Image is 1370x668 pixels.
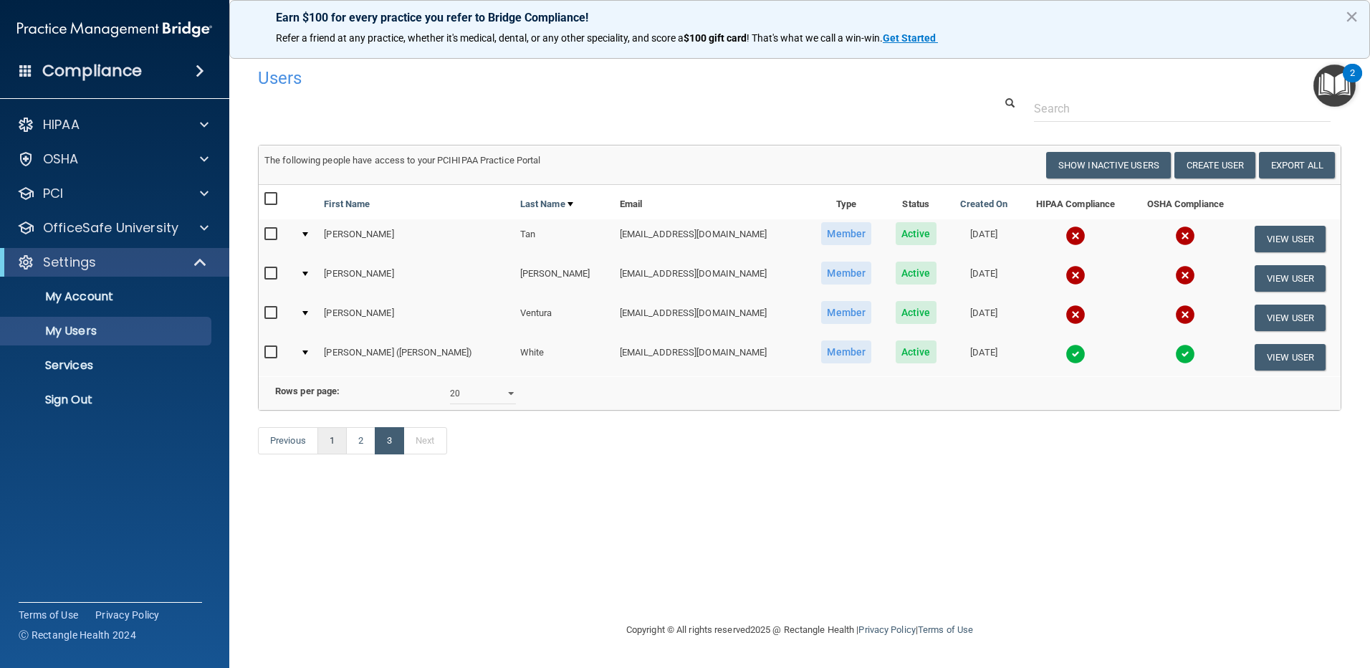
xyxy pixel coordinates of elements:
[896,340,937,363] span: Active
[1255,265,1326,292] button: View User
[821,340,871,363] span: Member
[896,222,937,245] span: Active
[821,301,871,324] span: Member
[884,185,948,219] th: Status
[1175,226,1195,246] img: cross.ca9f0e7f.svg
[1020,185,1131,219] th: HIPAA Compliance
[883,32,938,44] a: Get Started
[17,254,208,271] a: Settings
[948,338,1020,376] td: [DATE]
[614,219,809,259] td: [EMAIL_ADDRESS][DOMAIN_NAME]
[42,61,142,81] h4: Compliance
[318,298,514,338] td: [PERSON_NAME]
[275,386,340,396] b: Rows per page:
[43,151,79,168] p: OSHA
[19,628,136,642] span: Ⓒ Rectangle Health 2024
[1259,152,1335,178] a: Export All
[520,196,573,213] a: Last Name
[1175,305,1195,325] img: cross.ca9f0e7f.svg
[43,254,96,271] p: Settings
[514,219,614,259] td: Tan
[17,15,212,44] img: PMB logo
[95,608,160,622] a: Privacy Policy
[1034,95,1331,122] input: Search
[403,427,446,454] a: Next
[514,298,614,338] td: Ventura
[614,338,809,376] td: [EMAIL_ADDRESS][DOMAIN_NAME]
[614,185,809,219] th: Email
[514,338,614,376] td: White
[538,607,1061,653] div: Copyright © All rights reserved 2025 @ Rectangle Health | |
[1131,185,1240,219] th: OSHA Compliance
[9,324,205,338] p: My Users
[1046,152,1171,178] button: Show Inactive Users
[1255,344,1326,371] button: View User
[883,32,936,44] strong: Get Started
[918,624,973,635] a: Terms of Use
[17,219,209,237] a: OfficeSafe University
[19,608,78,622] a: Terms of Use
[821,262,871,285] span: Member
[960,196,1007,213] a: Created On
[276,32,684,44] span: Refer a friend at any practice, whether it's medical, dental, or any other speciality, and score a
[1175,344,1195,364] img: tick.e7d51cea.svg
[43,116,80,133] p: HIPAA
[258,69,881,87] h4: Users
[43,219,178,237] p: OfficeSafe University
[17,185,209,202] a: PCI
[1065,305,1086,325] img: cross.ca9f0e7f.svg
[684,32,747,44] strong: $100 gift card
[318,219,514,259] td: [PERSON_NAME]
[614,259,809,298] td: [EMAIL_ADDRESS][DOMAIN_NAME]
[896,301,937,324] span: Active
[258,427,318,454] a: Previous
[858,624,915,635] a: Privacy Policy
[43,185,63,202] p: PCI
[1174,152,1255,178] button: Create User
[614,298,809,338] td: [EMAIL_ADDRESS][DOMAIN_NAME]
[1065,344,1086,364] img: tick.e7d51cea.svg
[318,338,514,376] td: [PERSON_NAME] ([PERSON_NAME])
[1255,305,1326,331] button: View User
[948,259,1020,298] td: [DATE]
[9,358,205,373] p: Services
[948,219,1020,259] td: [DATE]
[809,185,884,219] th: Type
[1345,5,1359,28] button: Close
[264,155,541,166] span: The following people have access to your PCIHIPAA Practice Portal
[375,427,404,454] a: 3
[1065,265,1086,285] img: cross.ca9f0e7f.svg
[1065,226,1086,246] img: cross.ca9f0e7f.svg
[346,427,375,454] a: 2
[1175,265,1195,285] img: cross.ca9f0e7f.svg
[9,290,205,304] p: My Account
[1313,65,1356,107] button: Open Resource Center, 2 new notifications
[896,262,937,285] span: Active
[1255,226,1326,252] button: View User
[17,151,209,168] a: OSHA
[948,298,1020,338] td: [DATE]
[17,116,209,133] a: HIPAA
[276,11,1323,24] p: Earn $100 for every practice you refer to Bridge Compliance!
[1350,73,1355,92] div: 2
[317,427,347,454] a: 1
[318,259,514,298] td: [PERSON_NAME]
[9,393,205,407] p: Sign Out
[514,259,614,298] td: [PERSON_NAME]
[821,222,871,245] span: Member
[324,196,370,213] a: First Name
[747,32,883,44] span: ! That's what we call a win-win.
